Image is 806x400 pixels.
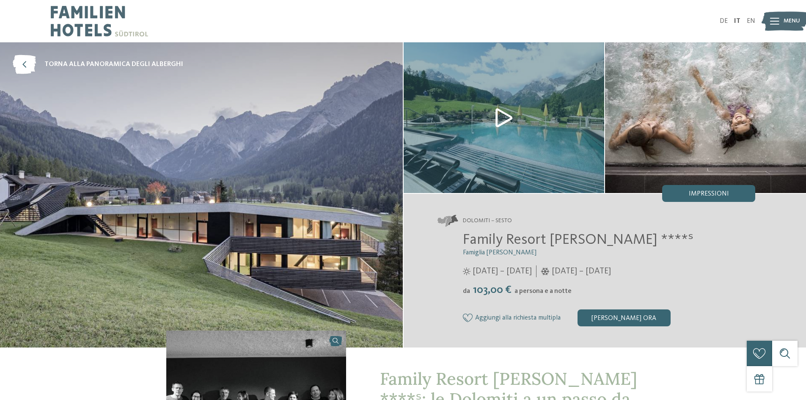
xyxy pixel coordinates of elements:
[471,284,514,295] span: 103,00 €
[514,288,572,295] span: a persona e a notte
[475,314,561,322] span: Aggiungi alla richiesta multipla
[784,17,800,25] span: Menu
[747,18,755,25] a: EN
[552,265,611,277] span: [DATE] – [DATE]
[404,42,605,193] img: Il nostro family hotel a Sesto, il vostro rifugio sulle Dolomiti.
[463,217,512,225] span: Dolomiti – Sesto
[578,309,671,326] div: [PERSON_NAME] ora
[463,249,536,256] span: Famiglia [PERSON_NAME]
[734,18,740,25] a: IT
[463,288,470,295] span: da
[689,190,729,197] span: Impressioni
[463,232,693,247] span: Family Resort [PERSON_NAME] ****ˢ
[463,268,470,275] i: Orari d'apertura estate
[541,268,550,275] i: Orari d'apertura inverno
[13,55,183,74] a: torna alla panoramica degli alberghi
[720,18,728,25] a: DE
[605,42,806,193] img: Il nostro family hotel a Sesto, il vostro rifugio sulle Dolomiti.
[44,60,183,69] span: torna alla panoramica degli alberghi
[473,265,532,277] span: [DATE] – [DATE]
